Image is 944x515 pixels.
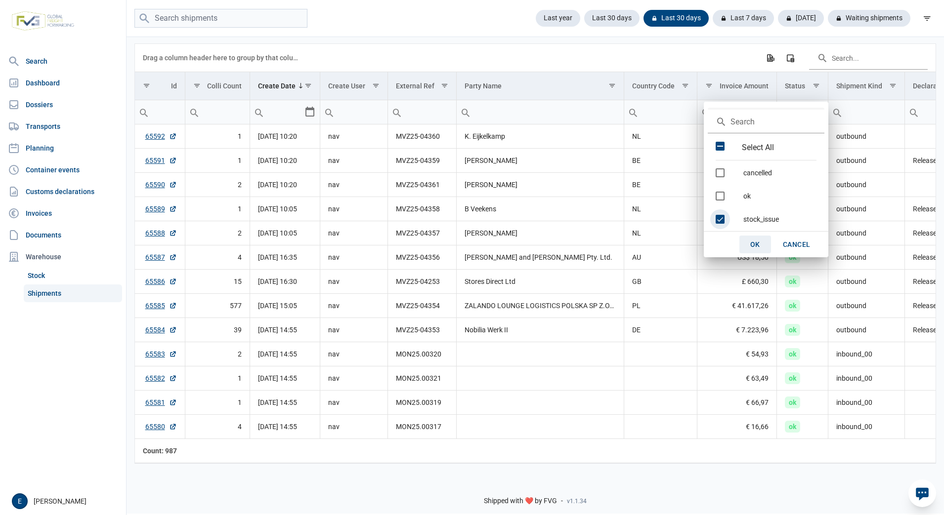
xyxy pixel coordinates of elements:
[250,100,304,124] input: Filter cell
[905,100,923,124] div: Search box
[388,124,457,149] td: MVZ25-04360
[828,366,905,391] td: inbound_00
[828,391,905,415] td: inbound_00
[388,100,457,124] td: Filter cell
[746,397,769,407] span: € 66,97
[746,422,769,432] span: € 16,66
[24,284,122,302] a: Shipments
[456,100,624,124] td: Filter cell
[388,197,457,221] td: MVZ25-04358
[258,302,297,310] span: [DATE] 15:05
[456,245,624,270] td: [PERSON_NAME] and [PERSON_NAME] Pty. Ltd.
[624,318,697,342] td: DE
[145,373,177,383] a: 65582
[456,124,624,149] td: K. Eijkelkamp
[624,72,697,100] td: Column Country Code
[783,240,811,248] span: Cancel
[258,205,297,213] span: [DATE] 10:05
[828,197,905,221] td: outbound
[828,415,905,439] td: inbound_00
[828,124,905,149] td: outbound
[185,245,250,270] td: 4
[828,72,905,100] td: Column Shipment Kind
[624,100,697,124] td: Filter cell
[736,325,769,335] span: € 7.223,96
[8,7,78,35] img: FVG - Global freight forwarding
[456,149,624,173] td: [PERSON_NAME]
[320,294,388,318] td: nav
[708,110,824,133] input: Search
[484,497,557,506] span: Shipped with ❤️ by FVG
[4,247,122,267] div: Warehouse
[708,231,824,254] div: wait_cd
[143,82,150,89] span: Show filter options for column 'Id'
[777,100,795,124] div: Search box
[320,318,388,342] td: nav
[143,50,301,66] div: Drag a column header here to group by that column
[697,72,777,100] td: Column Invoice Amount
[145,325,177,335] a: 65584
[777,100,828,124] input: Filter cell
[320,197,388,221] td: nav
[145,156,177,165] a: 65591
[185,173,250,197] td: 2
[785,251,800,263] span: ok
[388,100,456,124] input: Filter cell
[828,173,905,197] td: outbound
[304,82,312,89] span: Show filter options for column 'Create Date'
[320,149,388,173] td: nav
[746,373,769,383] span: € 63,49
[304,100,316,124] div: Select
[456,294,624,318] td: ZALANDO LOUNGE LOGISTICS POLSKA SP Z.O.O
[624,221,697,245] td: NL
[739,236,771,253] div: OK
[785,348,800,360] span: ok
[4,225,122,245] a: Documents
[4,138,122,158] a: Planning
[4,51,122,71] a: Search
[457,100,624,124] input: Filter cell
[258,326,297,334] span: [DATE] 14:55
[809,46,928,70] input: Search in the data grid
[258,374,297,382] span: [DATE] 14:55
[828,100,846,124] div: Search box
[258,181,297,189] span: [DATE] 10:20
[716,168,725,177] div: Check state
[320,100,388,124] td: Filter cell
[135,100,153,124] div: Search box
[258,82,296,90] div: Create Date
[836,82,882,90] div: Shipment Kind
[185,100,250,124] input: Filter cell
[4,203,122,223] a: Invoices
[735,207,824,231] div: stock_issue
[456,72,624,100] td: Column Party Name
[697,100,715,124] div: Search box
[185,366,250,391] td: 1
[4,160,122,180] a: Container events
[12,493,28,509] button: E
[320,366,388,391] td: nav
[777,72,828,100] td: Column Status
[716,192,725,200] div: Check state
[145,204,177,214] a: 65589
[778,10,824,27] div: [DATE]
[716,215,725,224] div: Check state
[608,82,616,89] span: Show filter options for column 'Party Name'
[828,270,905,294] td: outbound
[185,415,250,439] td: 4
[320,100,387,124] input: Filter cell
[720,82,769,90] div: Invoice Amount
[732,301,769,311] span: € 41.617,26
[258,253,297,261] span: [DATE] 16:35
[624,197,697,221] td: NL
[388,100,406,124] div: Search box
[258,398,297,406] span: [DATE] 14:55
[171,82,177,90] div: Id
[828,100,905,124] td: Filter cell
[320,270,388,294] td: nav
[388,342,457,366] td: MON25.00320
[145,180,177,190] a: 65590
[708,184,824,207] div: ok
[708,136,824,161] div: Select All, Half-checked
[134,9,307,28] input: Search shipments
